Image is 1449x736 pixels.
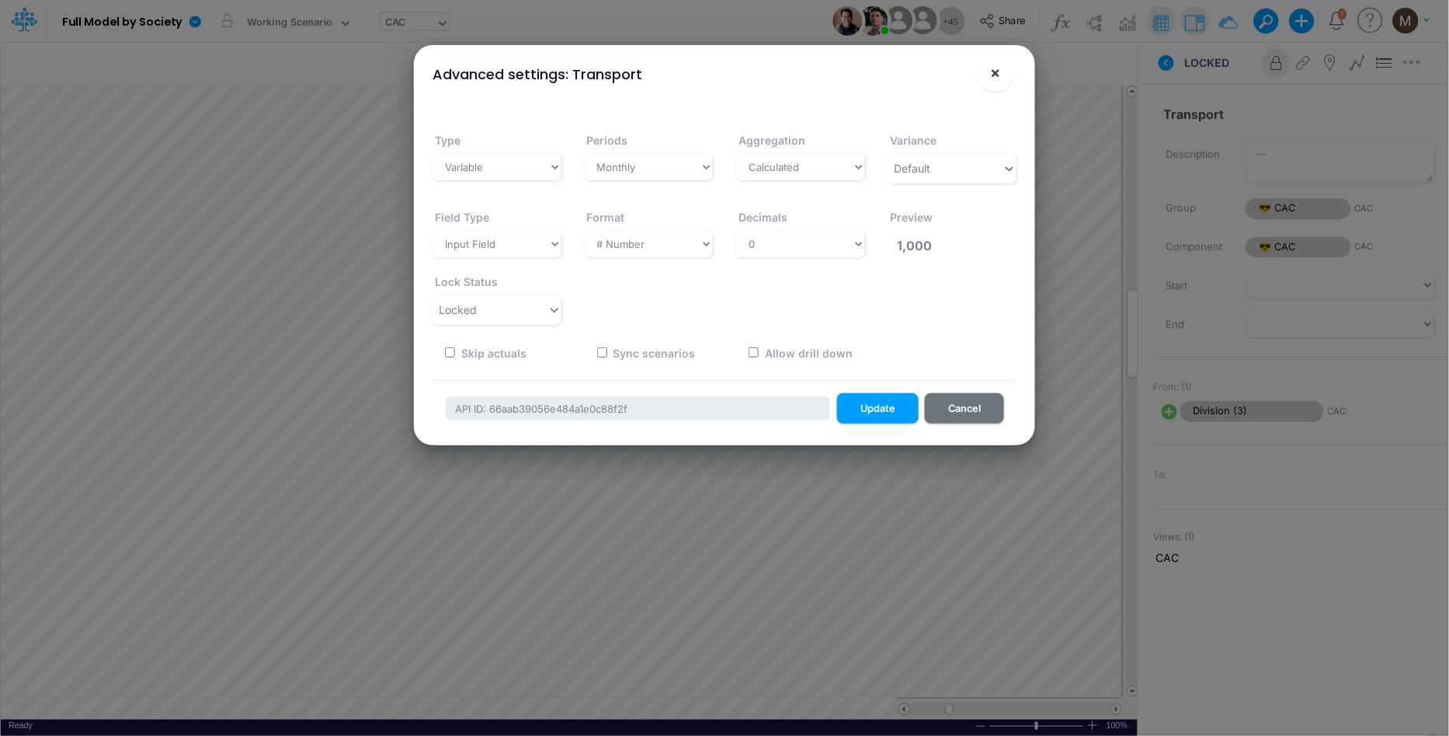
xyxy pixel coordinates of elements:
[736,204,787,231] label: Decimals
[439,302,477,318] div: Locked
[611,345,696,361] label: Sync scenarios
[433,127,460,154] label: Type
[837,393,919,424] button: Update
[433,64,642,85] div: Advanced settings: Transport
[459,345,526,361] label: Skip actuals
[895,160,931,176] div: Default
[585,127,628,154] label: Periods
[888,127,937,154] label: Variance
[433,268,498,295] label: Lock Status
[888,204,933,231] label: Preview
[585,204,625,231] label: Format
[977,54,1014,92] button: Close
[433,204,489,231] label: Field Type
[925,393,1004,424] button: Cancel
[763,345,853,361] label: Allow drill down
[736,127,805,154] label: Aggregation
[439,303,477,316] span: Locked
[991,63,1001,82] span: ×
[895,162,931,175] span: Default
